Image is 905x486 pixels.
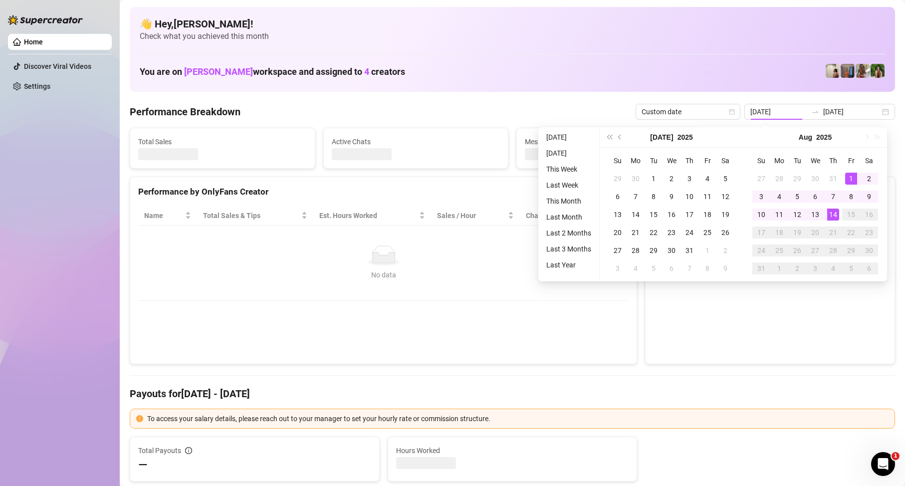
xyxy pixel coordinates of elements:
[140,66,405,77] h1: You are on workspace and assigned to creators
[841,64,855,78] img: Wayne
[525,136,693,147] span: Messages Sent
[8,15,83,25] img: logo-BBDzfeDw.svg
[24,38,43,46] a: Home
[856,64,870,78] img: Nathaniel
[130,387,895,401] h4: Payouts for [DATE] - [DATE]
[826,64,840,78] img: Ralphy
[892,452,900,460] span: 1
[332,136,500,147] span: Active Chats
[147,413,889,424] div: To access your salary details, please reach out to your manager to set your hourly rate or commis...
[144,210,183,221] span: Name
[138,457,148,473] span: —
[520,206,629,226] th: Chat Conversion
[642,104,734,119] span: Custom date
[437,210,506,221] span: Sales / Hour
[319,210,417,221] div: Est. Hours Worked
[138,445,181,456] span: Total Payouts
[871,64,885,78] img: Nathaniel
[364,66,369,77] span: 4
[138,206,197,226] th: Name
[431,206,520,226] th: Sales / Hour
[396,445,629,456] span: Hours Worked
[197,206,314,226] th: Total Sales & Tips
[140,31,885,42] span: Check what you achieved this month
[140,17,885,31] h4: 👋 Hey, [PERSON_NAME] !
[811,108,819,116] span: to
[871,452,895,476] iframe: Intercom live chat
[138,185,629,199] div: Performance by OnlyFans Creator
[654,185,887,199] div: Sales by OnlyFans Creator
[526,210,615,221] span: Chat Conversion
[750,106,807,117] input: Start date
[203,210,300,221] span: Total Sales & Tips
[185,447,192,454] span: info-circle
[130,105,240,119] h4: Performance Breakdown
[148,269,619,280] div: No data
[136,415,143,422] span: exclamation-circle
[24,62,91,70] a: Discover Viral Videos
[811,108,819,116] span: swap-right
[729,109,735,115] span: calendar
[184,66,253,77] span: [PERSON_NAME]
[823,106,880,117] input: End date
[138,136,307,147] span: Total Sales
[24,82,50,90] a: Settings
